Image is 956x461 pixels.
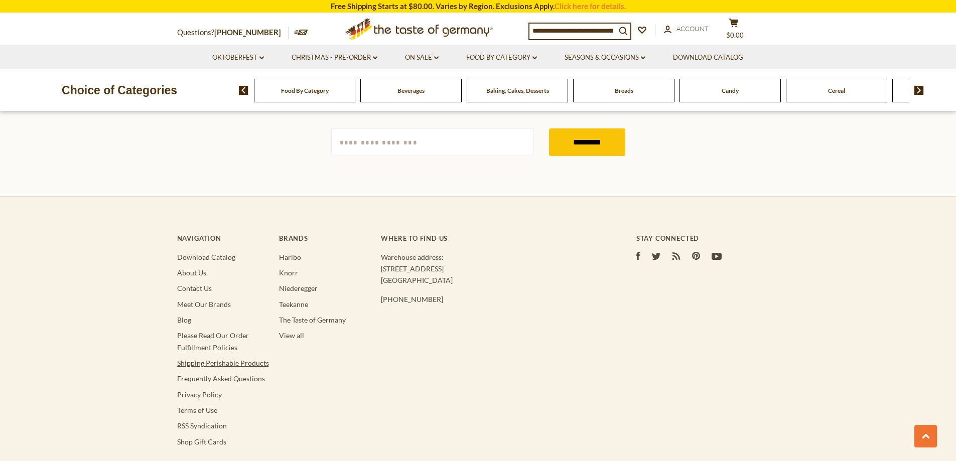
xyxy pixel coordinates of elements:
[397,87,425,94] a: Beverages
[177,300,231,309] a: Meet Our Brands
[636,234,779,242] h4: Stay Connected
[381,251,596,286] p: Warehouse address: [STREET_ADDRESS] [GEOGRAPHIC_DATA]
[177,390,222,399] a: Privacy Policy
[279,300,308,309] a: Teekanne
[279,268,298,277] a: Knorr
[914,86,924,95] img: next arrow
[555,2,626,11] a: Click here for details.
[279,316,346,324] a: The Taste of Germany
[565,52,645,63] a: Seasons & Occasions
[722,87,739,94] a: Candy
[664,24,709,35] a: Account
[177,284,212,292] a: Contact Us
[279,234,371,242] h4: Brands
[177,421,227,430] a: RSS Syndication
[292,52,377,63] a: Christmas - PRE-ORDER
[177,374,265,383] a: Frequently Asked Questions
[212,52,264,63] a: Oktoberfest
[405,52,439,63] a: On Sale
[676,25,709,33] span: Account
[828,87,845,94] a: Cereal
[177,437,226,446] a: Shop Gift Cards
[281,87,329,94] a: Food By Category
[214,28,281,37] a: [PHONE_NUMBER]
[177,316,191,324] a: Blog
[177,331,249,351] a: Please Read Our Order Fulfillment Policies
[177,406,217,414] a: Terms of Use
[673,52,743,63] a: Download Catalog
[177,234,269,242] h4: Navigation
[239,86,248,95] img: previous arrow
[279,253,301,261] a: Haribo
[279,331,304,340] a: View all
[719,18,749,43] button: $0.00
[177,359,269,367] a: Shipping Perishable Products
[279,284,318,292] a: Niederegger
[177,268,206,277] a: About Us
[381,234,596,242] h4: Where to find us
[726,31,744,39] span: $0.00
[177,26,289,39] p: Questions?
[486,87,549,94] a: Baking, Cakes, Desserts
[177,253,235,261] a: Download Catalog
[381,293,596,305] p: [PHONE_NUMBER]
[466,52,537,63] a: Food By Category
[615,87,633,94] a: Breads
